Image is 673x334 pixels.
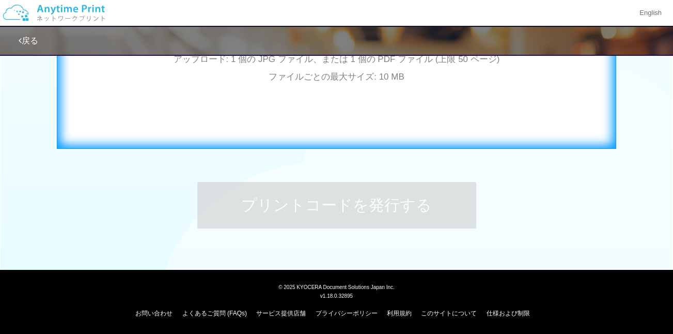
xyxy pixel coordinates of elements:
[421,310,477,317] a: このサイトについて
[135,310,173,317] a: お問い合わせ
[278,283,395,290] span: © 2025 KYOCERA Document Solutions Japan Inc.
[320,293,353,299] span: v1.18.0.32895
[487,310,530,317] a: 仕様および制限
[197,182,476,229] button: プリントコードを発行する
[19,36,38,45] a: 戻る
[316,310,378,317] a: プライバシーポリシー
[182,310,247,317] a: よくあるご質問 (FAQs)
[387,310,412,317] a: 利用規約
[256,310,306,317] a: サービス提供店舗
